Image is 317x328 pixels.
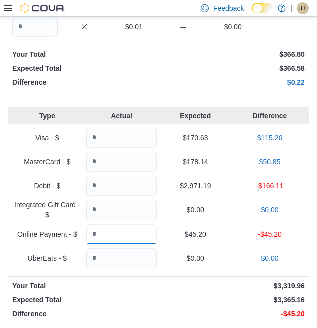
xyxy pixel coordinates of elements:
p: Visa - $ [12,133,82,143]
p: $0.00 [235,253,305,263]
input: Quantity [86,200,157,220]
input: Quantity [86,224,157,244]
p: -$45.20 [235,229,305,239]
p: Type [12,111,82,121]
p: $3,319.96 [161,281,305,291]
p: $0.22 [161,77,305,87]
p: Difference [12,77,157,87]
p: $2,971.19 [161,181,231,191]
p: Your Total [12,281,157,291]
p: Difference [235,111,305,121]
p: -$166.11 [235,181,305,191]
p: Integrated Gift Card - $ [12,200,82,220]
p: $115.26 [235,133,305,143]
p: $0.00 [235,205,305,215]
p: $0.00 [161,253,231,263]
p: | [291,2,293,14]
input: Quantity [86,248,157,268]
p: -$45.20 [161,309,305,319]
input: Quantity [86,176,157,196]
input: Dark Mode [252,3,273,13]
p: $0.00 [161,205,231,215]
p: Expected [161,111,231,121]
p: $0.01 [111,22,157,32]
input: Quantity [86,152,157,172]
div: Jennifer Tolkacz [297,2,309,14]
span: Feedback [213,3,244,13]
p: MasterCard - $ [12,157,82,167]
p: Your Total [12,49,157,59]
p: $170.63 [161,133,231,143]
p: UberEats - $ [12,253,82,263]
p: Actual [86,111,157,121]
p: $45.20 [161,229,231,239]
span: Dark Mode [252,13,252,14]
p: Online Payment - $ [12,229,82,239]
p: Expected Total [12,63,157,73]
p: $178.14 [161,157,231,167]
img: Cova [20,3,65,13]
p: Difference [12,309,157,319]
p: $366.58 [161,63,305,73]
p: $366.80 [161,49,305,59]
p: Expected Total [12,295,157,305]
input: Quantity [86,128,157,148]
input: Quantity [12,17,58,37]
p: $3,365.16 [161,295,305,305]
span: JT [299,2,306,14]
p: $0.00 [210,22,256,32]
p: Debit - $ [12,181,82,191]
p: $50.85 [235,157,305,167]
